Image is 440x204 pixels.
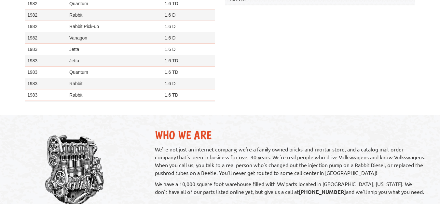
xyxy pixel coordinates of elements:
[67,9,162,21] td: Rabbit
[162,44,215,55] td: 1.6 D
[67,32,162,44] td: Vanagon
[67,21,162,32] td: Rabbit Pick-up
[25,9,67,21] td: 1982
[25,89,67,101] td: 1983
[155,180,425,196] p: We have a 10,000 square foot warehouse filled with VW parts located in [GEOGRAPHIC_DATA], [US_STA...
[162,89,215,101] td: 1.6 TD
[67,55,162,67] td: Jetta
[155,145,425,177] p: We're not just an internet company; we're a family owned bricks-and-mortar store, and a catalog m...
[25,101,67,112] td: 1983
[67,44,162,55] td: Jetta
[25,32,67,44] td: 1982
[67,78,162,89] td: Rabbit
[162,21,215,32] td: 1.6 D
[299,188,346,195] strong: [PHONE_NUMBER]
[162,101,215,112] td: 1.6 D
[162,55,215,67] td: 1.6 TD
[25,44,67,55] td: 1983
[162,67,215,78] td: 1.6 TD
[25,55,67,67] td: 1983
[67,101,162,112] td: Rabbit Pick-up
[25,78,67,89] td: 1983
[162,78,215,89] td: 1.6 D
[67,89,162,101] td: Rabbit
[25,67,67,78] td: 1983
[67,67,162,78] td: Quantum
[162,9,215,21] td: 1.6 D
[25,21,67,32] td: 1982
[162,32,215,44] td: 1.6 D
[155,128,425,142] h2: Who We Are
